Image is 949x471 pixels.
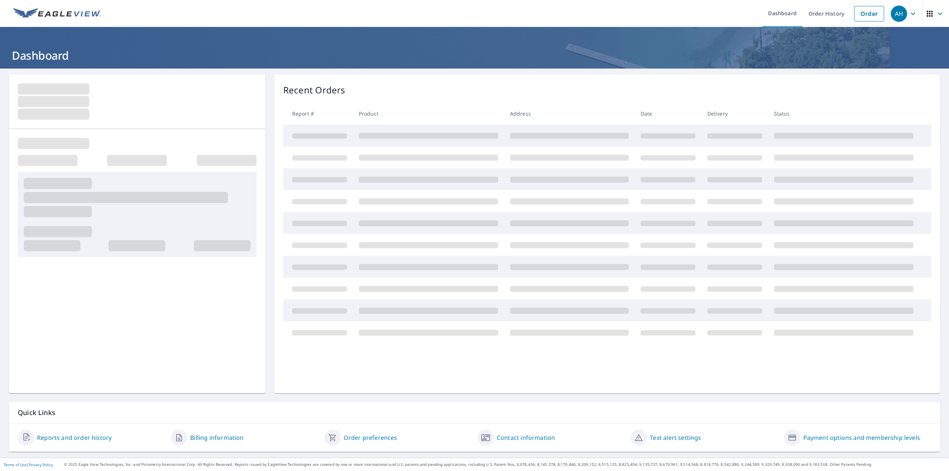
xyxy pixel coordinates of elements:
[497,433,555,442] a: Contact information
[64,462,945,467] p: © 2025 Eagle View Technologies, Inc. and Pictometry International Corp. All Rights Reserved. Repo...
[283,103,353,125] th: Report #
[4,462,27,467] a: Terms of Use
[891,6,907,22] div: AH
[768,103,919,125] th: Status
[701,103,768,125] th: Delivery
[190,433,244,442] a: Billing information
[9,48,940,63] h1: Dashboard
[18,408,931,417] p: Quick Links
[353,103,504,125] th: Product
[37,433,112,442] a: Reports and order history
[650,433,701,442] a: Text alert settings
[344,433,397,442] a: Order preferences
[13,8,101,19] img: EV Logo
[283,83,345,97] p: Recent Orders
[854,6,884,21] a: Order
[504,103,635,125] th: Address
[29,462,53,467] a: Privacy Policy
[635,103,701,125] th: Date
[4,462,53,467] p: |
[803,433,920,442] a: Payment options and membership levels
